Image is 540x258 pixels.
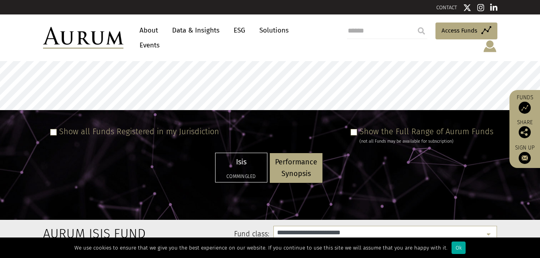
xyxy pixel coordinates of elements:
img: Linkedin icon [490,4,497,12]
div: (not all Funds may be available for subscription) [359,138,493,145]
img: Twitter icon [463,4,471,12]
p: Performance Synopsis [275,156,317,180]
img: account-icon.svg [483,39,497,53]
img: Instagram icon [477,4,485,12]
span: Access Funds [441,26,477,35]
input: Submit [413,23,429,39]
a: Access Funds [435,23,497,39]
h5: Commingled [221,174,262,179]
a: Data & Insights [168,23,224,38]
a: CONTACT [436,4,457,10]
img: Sign up to our newsletter [519,152,531,164]
img: Access Funds [519,102,531,114]
div: Share [513,120,536,138]
a: Solutions [255,23,293,38]
a: ESG [230,23,249,38]
label: Fund class: [121,229,270,240]
a: Funds [513,94,536,114]
div: Ok [452,242,466,254]
img: Aurum [43,27,123,49]
label: Show the Full Range of Aurum Funds [359,127,493,136]
a: Sign up [513,144,536,164]
img: Share this post [519,126,531,138]
p: Isis [221,156,262,168]
h2: Aurum Isis Fund [43,226,109,241]
a: About [136,23,162,38]
a: Events [136,38,160,53]
label: Show all Funds Registered in my Jurisdiction [59,127,219,136]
